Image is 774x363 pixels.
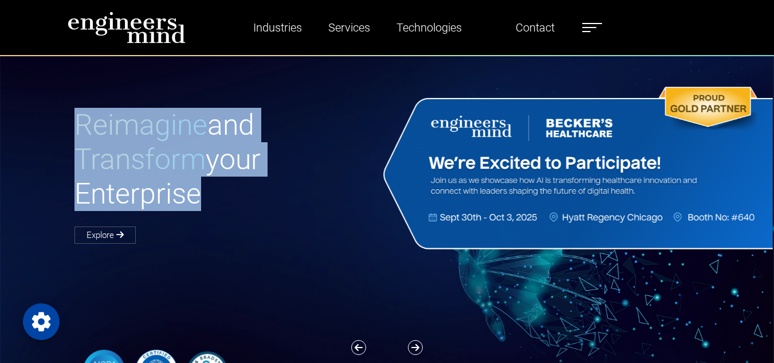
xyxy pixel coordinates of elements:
a: Industries [249,14,307,41]
a: Technologies [392,14,466,41]
img: logo [68,11,186,44]
img: Website Banner [379,84,773,252]
span: Transform [74,143,206,176]
a: Contact [511,14,559,41]
a: Services [324,14,375,41]
span: Reimagine [74,108,207,142]
h1: and your Enterprise [74,108,387,211]
a: Explore [74,227,136,244]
